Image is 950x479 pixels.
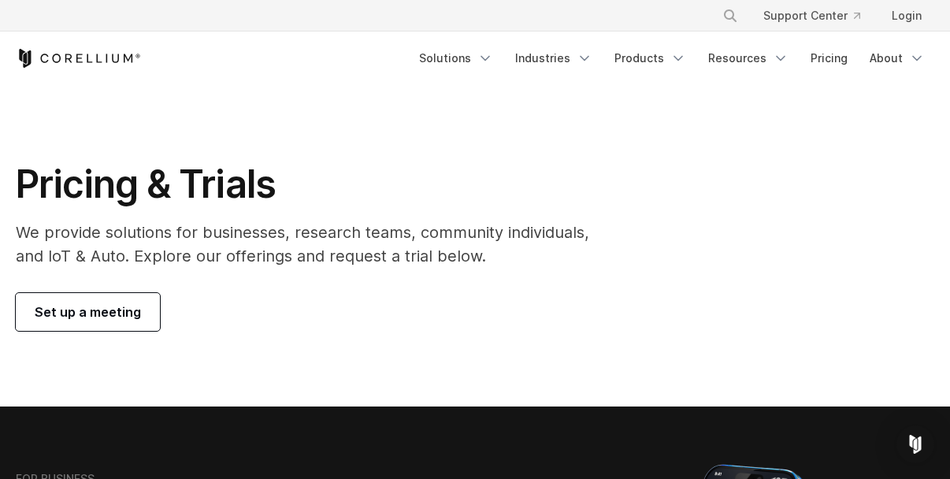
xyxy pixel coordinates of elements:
[879,2,934,30] a: Login
[699,44,798,72] a: Resources
[410,44,934,72] div: Navigation Menu
[801,44,857,72] a: Pricing
[716,2,744,30] button: Search
[506,44,602,72] a: Industries
[896,425,934,463] div: Open Intercom Messenger
[16,161,618,208] h1: Pricing & Trials
[35,303,141,321] span: Set up a meeting
[16,221,618,268] p: We provide solutions for businesses, research teams, community individuals, and IoT & Auto. Explo...
[16,49,141,68] a: Corellium Home
[605,44,696,72] a: Products
[16,293,160,331] a: Set up a meeting
[703,2,934,30] div: Navigation Menu
[410,44,503,72] a: Solutions
[751,2,873,30] a: Support Center
[860,44,934,72] a: About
